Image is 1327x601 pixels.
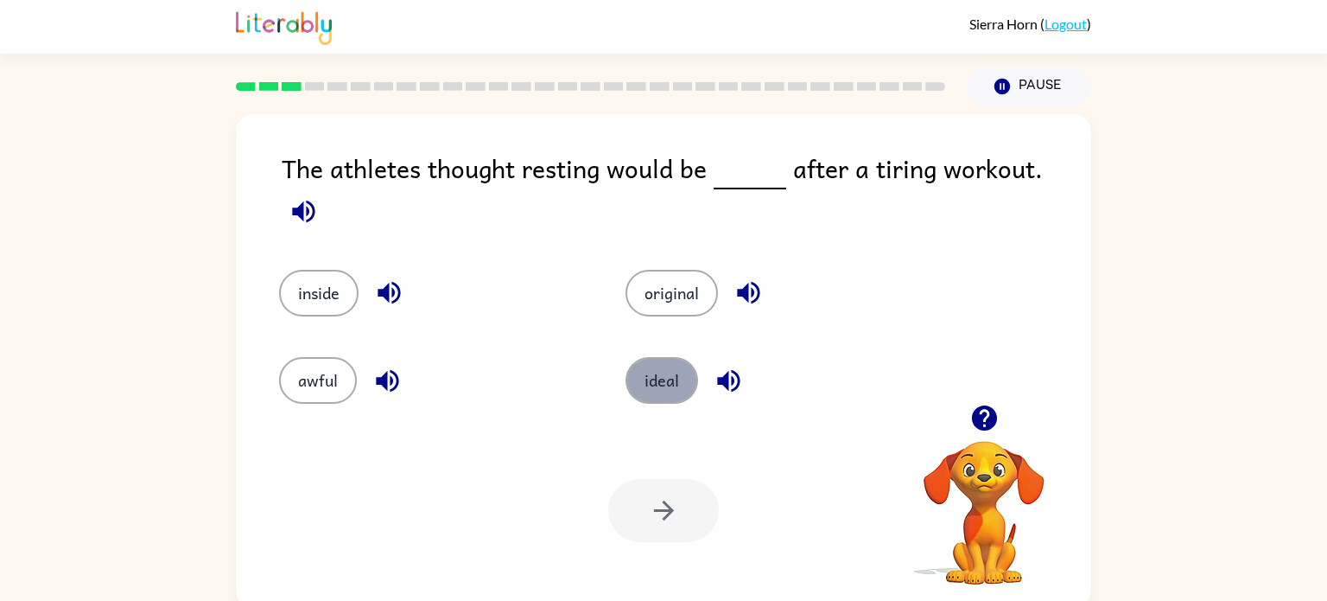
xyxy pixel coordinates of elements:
video: Your browser must support playing .mp4 files to use Literably. Please try using another browser. [898,414,1070,587]
button: inside [279,270,359,316]
span: Sierra Horn [969,16,1040,32]
img: Literably [236,7,332,45]
div: The athletes thought resting would be after a tiring workout. [282,149,1091,235]
button: ideal [625,357,698,404]
button: original [625,270,718,316]
button: Pause [966,67,1091,106]
button: awful [279,357,357,404]
div: ( ) [969,16,1091,32]
a: Logout [1044,16,1087,32]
